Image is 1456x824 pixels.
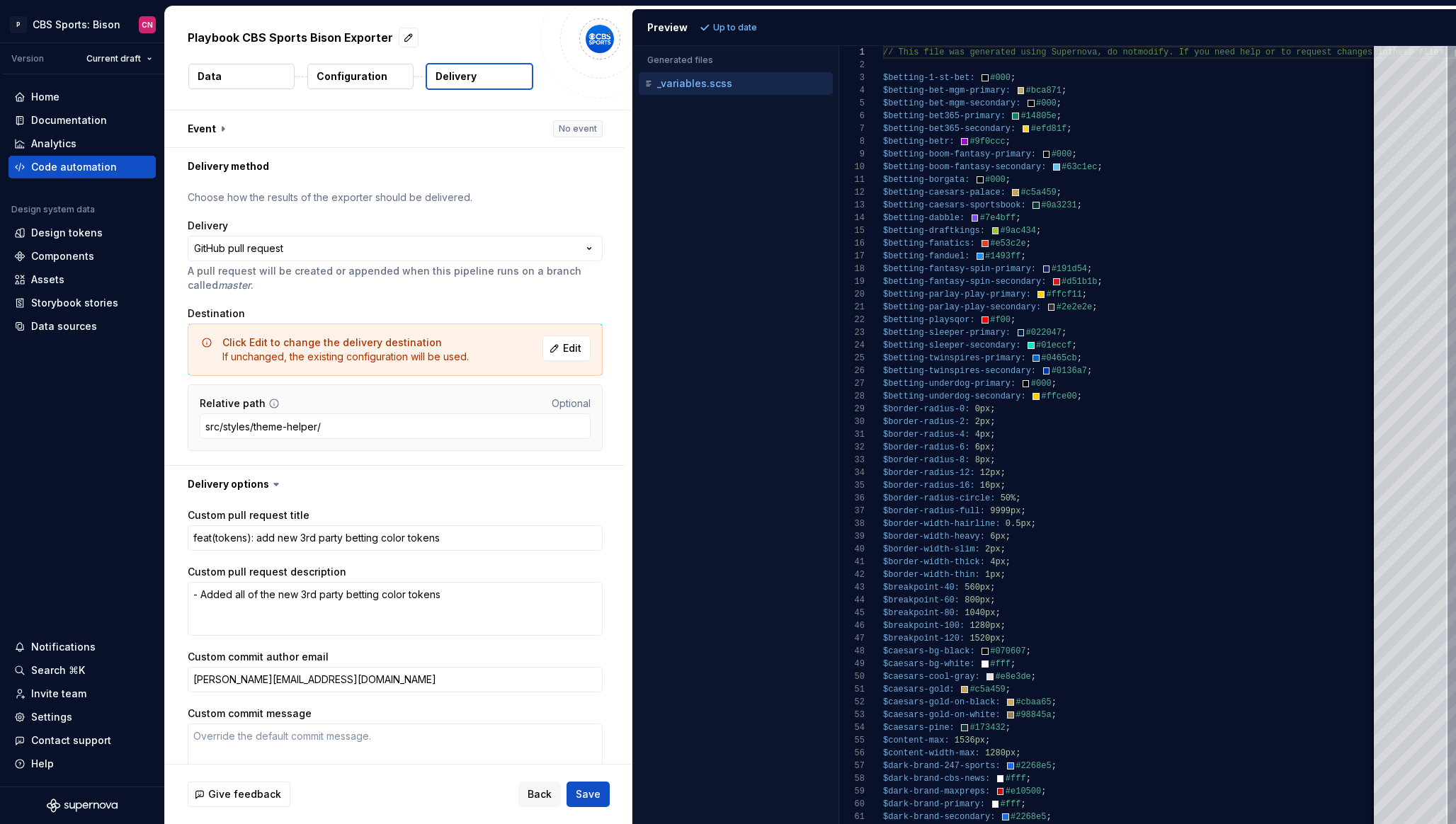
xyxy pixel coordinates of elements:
[883,251,969,261] span: $betting-fanduel:
[1030,124,1066,134] span: #efd81f
[1041,200,1076,210] span: #0a3231
[839,390,865,403] div: 28
[1000,493,1016,503] span: 50%
[1092,302,1097,312] span: ;
[1005,519,1030,529] span: 0.5px
[1067,124,1071,134] span: ;
[31,733,111,748] div: Contact support
[965,595,990,605] span: 800px
[8,268,156,291] a: Assets
[883,200,1026,210] span: $betting-caesars-sportsbook:
[883,506,985,516] span: $border-radius-full:
[990,646,1025,656] span: #070607
[1016,493,1020,503] span: ;
[839,212,865,224] div: 14
[1025,328,1061,338] span: #022047
[839,122,865,135] div: 7
[31,687,86,701] div: Invite team
[713,22,757,33] p: Up to date
[839,428,865,441] div: 31
[1020,251,1025,261] span: ;
[839,607,865,619] div: 45
[3,9,161,40] button: PCBS Sports: BisonCN
[188,29,393,46] p: Playbook CBS Sports Bison Exporter
[969,137,1005,147] span: #9f0ccc
[974,455,990,465] span: 8px
[1087,366,1092,376] span: ;
[883,621,965,631] span: $breakpoint-100:
[839,492,865,505] div: 36
[965,583,990,593] span: 560px
[839,505,865,517] div: 37
[1036,98,1057,108] span: #000
[1005,557,1010,567] span: ;
[883,761,1001,771] span: $dark-brand-247-sports:
[222,336,442,348] span: Click Edit to change the delivery destination
[883,557,985,567] span: $border-width-thick:
[31,710,72,724] div: Settings
[33,18,120,32] div: CBS Sports: Bison
[883,188,1006,198] span: $betting-caesars-palace:
[8,222,156,244] a: Design tokens
[31,273,64,287] div: Assets
[969,685,1005,694] span: #c5a459
[839,263,865,275] div: 18
[985,175,1006,185] span: #000
[1005,137,1010,147] span: ;
[1005,532,1010,542] span: ;
[8,706,156,728] a: Settings
[31,137,76,151] div: Analytics
[839,326,865,339] div: 23
[647,21,688,35] div: Preview
[883,519,1001,529] span: $border-width-hairline:
[307,64,414,89] button: Configuration
[883,162,1046,172] span: $betting-boom-fantasy-secondary:
[1020,111,1056,121] span: #14805e
[883,47,1138,57] span: // This file was generated using Supernova, do not
[954,736,984,745] span: 1536px
[839,530,865,543] div: 39
[990,442,995,452] span: ;
[883,672,980,682] span: $caesars-cool-gray:
[883,430,969,440] span: $border-radius-4:
[839,199,865,212] div: 13
[8,753,156,775] button: Help
[1020,506,1025,516] span: ;
[883,646,975,656] span: $caesars-bg-black:
[985,570,1001,580] span: 1px
[1011,315,1016,325] span: ;
[883,481,975,491] span: $border-radius-16:
[1016,213,1020,223] span: ;
[883,417,969,427] span: $border-radius-2:
[1046,290,1081,299] span: #ffcf11
[979,481,1000,491] span: 16px
[8,86,156,108] a: Home
[883,111,1006,121] span: $betting-bet365-primary:
[990,532,1006,542] span: 6px
[1030,672,1035,682] span: ;
[188,264,603,292] p: A pull request will be created or appended when this pipeline runs on a branch called .
[31,757,54,771] div: Help
[839,479,865,492] div: 35
[969,621,1000,631] span: 1280px
[1056,302,1091,312] span: #2e2e2e
[188,219,228,233] label: Delivery
[839,110,865,122] div: 6
[31,640,96,654] div: Notifications
[839,403,865,416] div: 29
[188,667,603,692] textarea: [PERSON_NAME][EMAIL_ADDRESS][DOMAIN_NAME]
[839,747,865,760] div: 56
[1000,621,1005,631] span: ;
[883,748,980,758] span: $content-width-max:
[31,296,118,310] div: Storybook stories
[1076,353,1081,363] span: ;
[1051,379,1056,389] span: ;
[883,442,969,452] span: $border-radius-6:
[552,397,591,409] span: Optional
[1020,188,1056,198] span: #c5a459
[80,49,159,69] button: Current draft
[883,213,965,223] span: $betting-dabble:
[1000,481,1005,491] span: ;
[839,683,865,696] div: 51
[8,315,156,338] a: Data sources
